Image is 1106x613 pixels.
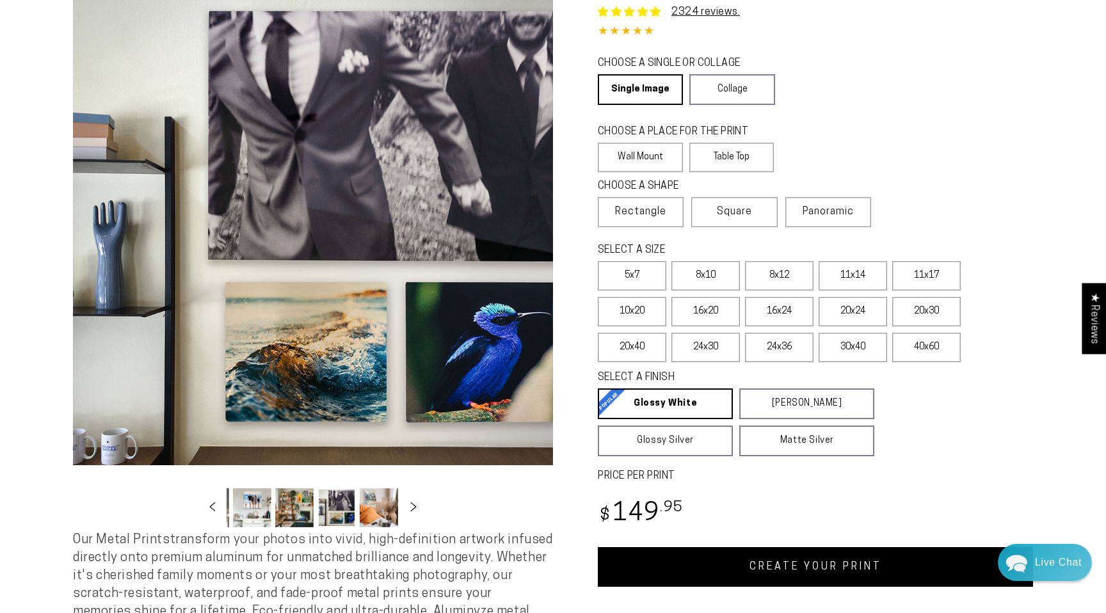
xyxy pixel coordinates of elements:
a: Single Image [598,74,683,105]
div: 4.85 out of 5.0 stars [598,23,1033,42]
label: 8x12 [745,261,813,291]
a: Matte Silver [739,426,874,456]
button: Slide left [198,493,227,521]
legend: SELECT A SIZE [598,243,854,258]
legend: CHOOSE A SINGLE OR COLLAGE [598,56,763,71]
legend: SELECT A FINISH [598,370,844,385]
label: 11x17 [892,261,961,291]
label: 24x30 [671,333,740,362]
label: 24x36 [745,333,813,362]
label: 10x20 [598,297,666,326]
button: Load image 15 in gallery view [317,488,356,527]
label: 16x20 [671,297,740,326]
a: 2324 reviews. [598,4,740,20]
button: Load image 14 in gallery view [275,488,314,527]
bdi: 149 [598,502,683,527]
label: 20x24 [819,297,887,326]
div: Contact Us Directly [1035,544,1082,581]
span: Square [717,204,752,219]
legend: CHOOSE A PLACE FOR THE PRINT [598,125,762,139]
a: [PERSON_NAME] [739,388,874,419]
label: 20x30 [892,297,961,326]
label: 5x7 [598,261,666,291]
a: 2324 reviews. [671,7,740,17]
a: CREATE YOUR PRINT [598,547,1033,587]
label: 20x40 [598,333,666,362]
button: Load image 16 in gallery view [360,488,398,527]
a: Glossy Silver [598,426,733,456]
span: Rectangle [615,204,666,219]
label: Wall Mount [598,143,683,172]
label: 8x10 [671,261,740,291]
button: Slide right [399,493,428,521]
label: 11x14 [819,261,887,291]
label: 30x40 [819,333,887,362]
sup: .95 [660,500,683,515]
div: Chat widget toggle [998,544,1092,581]
label: Table Top [689,143,774,172]
div: Click to open Judge.me floating reviews tab [1082,283,1106,354]
a: Collage [689,74,774,105]
span: Panoramic [803,207,854,217]
span: $ [600,507,611,525]
label: 40x60 [892,333,961,362]
a: Glossy White [598,388,733,419]
label: 16x24 [745,297,813,326]
legend: CHOOSE A SHAPE [598,179,764,194]
label: PRICE PER PRINT [598,469,1033,484]
button: Load image 13 in gallery view [233,488,271,527]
